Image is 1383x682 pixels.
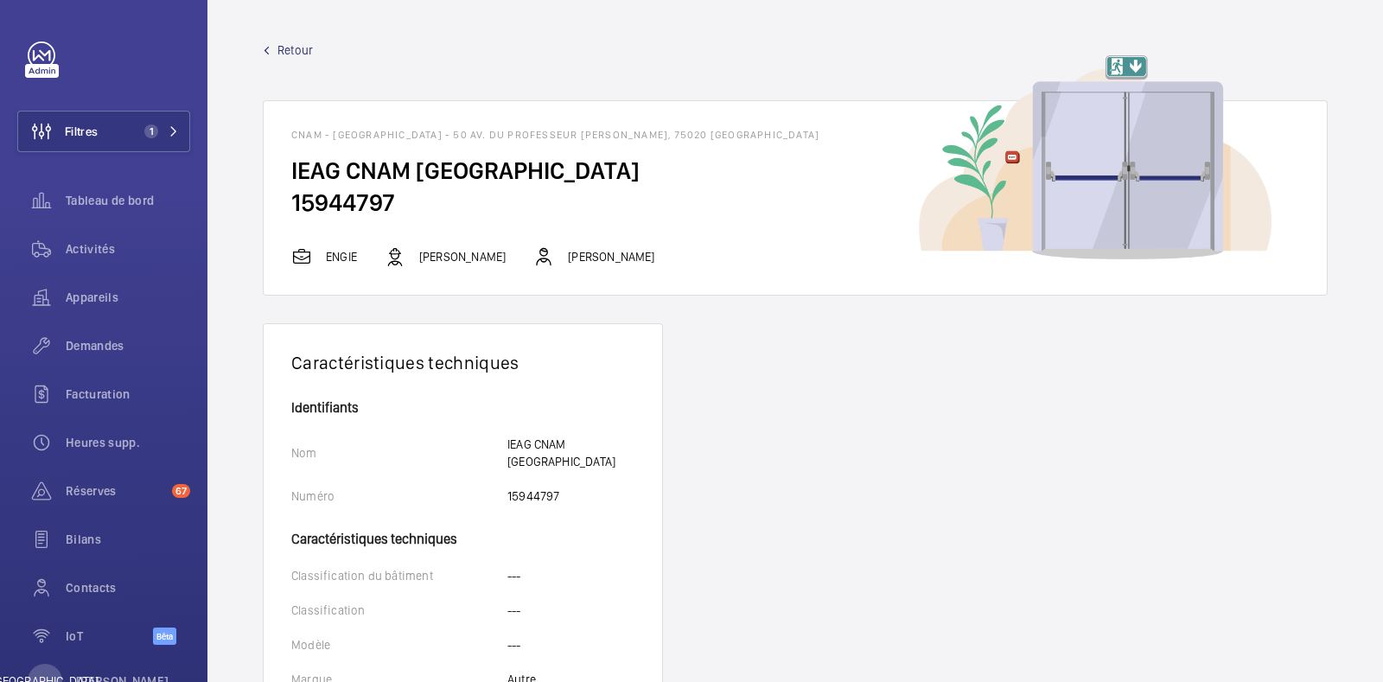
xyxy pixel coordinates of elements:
font: Bilans [66,532,101,546]
font: Contacts [66,581,117,595]
font: Nom [291,446,317,460]
font: Modèle [291,638,330,652]
font: IoT [66,629,83,643]
font: Filtres [65,124,98,138]
font: Classification du bâtiment [291,569,433,583]
font: Caractéristiques techniques [291,352,519,373]
img: image de l'appareil [919,55,1271,259]
font: 1 [150,125,154,137]
font: Identifiants [291,399,359,416]
font: [PERSON_NAME] [419,250,506,264]
font: Activités [66,242,115,256]
button: Filtres1 [17,111,190,152]
font: 15944797 [291,188,395,217]
font: Numéro [291,489,335,503]
font: IEAG CNAM [GEOGRAPHIC_DATA] [507,437,615,468]
font: Appareils [66,290,118,304]
font: --- [507,638,521,652]
font: ENGIE [326,250,357,264]
font: Facturation [66,387,131,401]
font: Caractéristiques techniques [291,531,457,547]
font: CNAM - [GEOGRAPHIC_DATA] - 50 Av. du Professeur [PERSON_NAME], 75020 [GEOGRAPHIC_DATA] [291,129,819,141]
font: Heures supp. [66,436,140,449]
font: 15944797 [507,489,559,503]
font: [PERSON_NAME] [568,250,654,264]
font: Retour [277,43,313,57]
font: IEAG CNAM [GEOGRAPHIC_DATA] [291,156,640,185]
font: Réserves [66,484,117,498]
font: 67 [175,485,187,497]
font: Bêta [156,631,173,641]
font: Classification [291,603,366,617]
font: Tableau de bord [66,194,154,207]
font: Demandes [66,339,124,353]
font: --- [507,603,521,617]
font: --- [507,569,521,583]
